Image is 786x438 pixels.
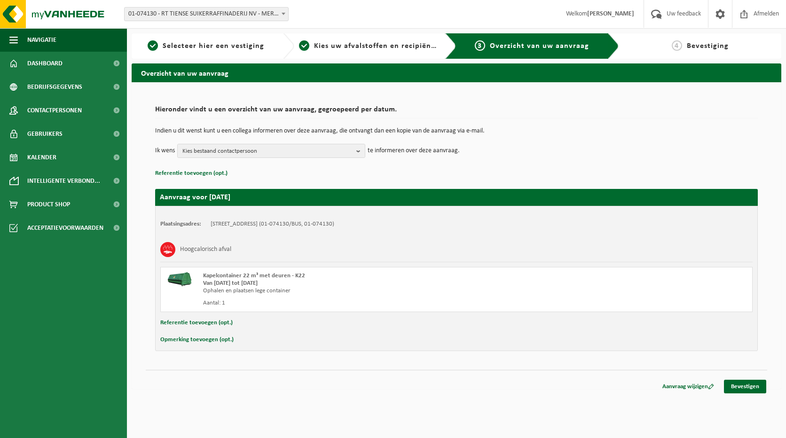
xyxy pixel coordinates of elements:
button: Opmerking toevoegen (opt.) [160,334,234,346]
span: Bevestiging [687,42,729,50]
span: Selecteer hier een vestiging [163,42,264,50]
span: Kies bestaand contactpersoon [182,144,353,158]
span: Kapelcontainer 22 m³ met deuren - K22 [203,273,305,279]
span: 1 [148,40,158,51]
span: Product Shop [27,193,70,216]
button: Referentie toevoegen (opt.) [160,317,233,329]
button: Kies bestaand contactpersoon [177,144,365,158]
a: Bevestigen [724,380,766,393]
span: Bedrijfsgegevens [27,75,82,99]
td: [STREET_ADDRESS] (01-074130/BUS, 01-074130) [211,220,334,228]
span: Contactpersonen [27,99,82,122]
span: 01-074130 - RT TIENSE SUIKERRAFFINADERIJ NV - MERKSEM [124,7,289,21]
strong: Van [DATE] tot [DATE] [203,280,258,286]
strong: Plaatsingsadres: [160,221,201,227]
span: 01-074130 - RT TIENSE SUIKERRAFFINADERIJ NV - MERKSEM [125,8,288,21]
p: te informeren over deze aanvraag. [368,144,460,158]
span: 2 [299,40,309,51]
a: Aanvraag wijzigen [655,380,721,393]
span: Gebruikers [27,122,63,146]
h2: Hieronder vindt u een overzicht van uw aanvraag, gegroepeerd per datum. [155,106,758,118]
span: Overzicht van uw aanvraag [490,42,589,50]
button: Referentie toevoegen (opt.) [155,167,228,180]
span: Navigatie [27,28,56,52]
a: 2Kies uw afvalstoffen en recipiënten [299,40,438,52]
span: Dashboard [27,52,63,75]
span: 3 [475,40,485,51]
span: 4 [672,40,682,51]
span: Acceptatievoorwaarden [27,216,103,240]
h2: Overzicht van uw aanvraag [132,63,781,82]
strong: [PERSON_NAME] [587,10,634,17]
a: 1Selecteer hier een vestiging [136,40,275,52]
span: Kies uw afvalstoffen en recipiënten [314,42,443,50]
div: Ophalen en plaatsen lege container [203,287,494,295]
h3: Hoogcalorisch afval [180,242,231,257]
div: Aantal: 1 [203,299,494,307]
p: Indien u dit wenst kunt u een collega informeren over deze aanvraag, die ontvangt dan een kopie v... [155,128,758,134]
span: Intelligente verbond... [27,169,100,193]
span: Kalender [27,146,56,169]
strong: Aanvraag voor [DATE] [160,194,230,201]
p: Ik wens [155,144,175,158]
img: HK-XK-22-GN-00.png [165,272,194,286]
